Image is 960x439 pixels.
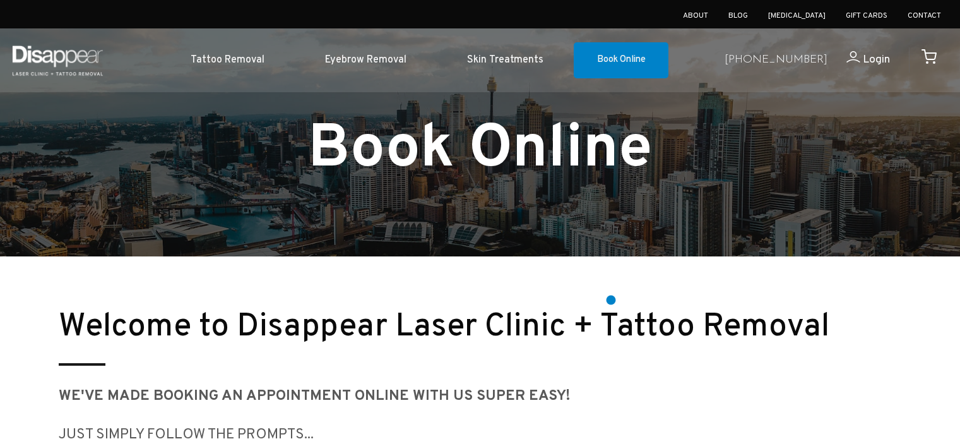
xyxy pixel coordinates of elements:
[59,387,571,406] strong: We've made booking AN appointment ONLINE WITH US SUPER EASY!
[59,307,829,347] small: Welcome to Disappear Laser Clinic + Tattoo Removal
[908,11,941,21] a: Contact
[863,52,890,67] span: Login
[9,38,105,83] img: Disappear - Laser Clinic and Tattoo Removal Services in Sydney, Australia
[49,121,912,180] h1: Book Online
[683,11,708,21] a: About
[827,51,890,69] a: Login
[295,41,437,80] a: Eyebrow Removal
[846,11,887,21] a: Gift Cards
[768,11,826,21] a: [MEDICAL_DATA]
[574,42,668,79] a: Book Online
[437,41,574,80] a: Skin Treatments
[725,51,827,69] a: [PHONE_NUMBER]
[728,11,748,21] a: Blog
[160,41,295,80] a: Tattoo Removal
